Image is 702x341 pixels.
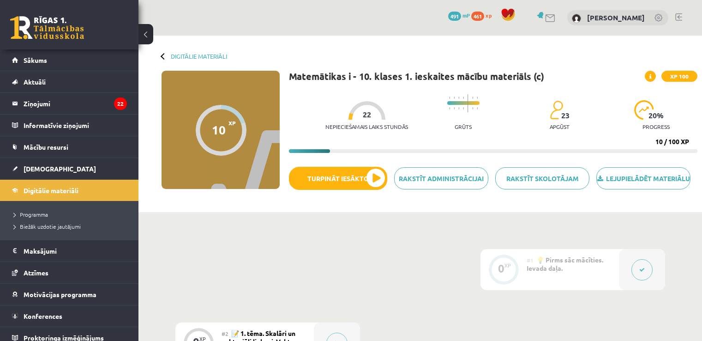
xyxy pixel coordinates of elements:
span: 💡 Pirms sāc mācīties. Ievada daļa. [527,256,603,272]
img: icon-short-line-57e1e144782c952c97e751825c79c345078a6d821885a25fce030b3d8c18986b.svg [449,97,450,99]
span: Programma [14,211,48,218]
div: XP [504,263,511,268]
span: Konferences [24,312,62,320]
span: 20 % [648,111,664,120]
p: progress [642,123,670,130]
img: students-c634bb4e5e11cddfef0936a35e636f08e4e9abd3cc4e673bd6f9a4125e45ecb1.svg [550,100,563,120]
img: icon-short-line-57e1e144782c952c97e751825c79c345078a6d821885a25fce030b3d8c18986b.svg [463,97,464,99]
a: Lejupielādēt materiālu [596,167,690,189]
a: Digitālie materiāli [171,53,227,60]
div: 10 [212,123,226,137]
legend: Informatīvie ziņojumi [24,115,127,136]
a: Rakstīt skolotājam [495,167,589,189]
a: 461 xp [471,12,496,19]
a: Programma [14,210,129,219]
a: Motivācijas programma [12,284,127,305]
a: Sākums [12,49,127,71]
img: icon-long-line-d9ea69661e0d244f92f715978eff75569469978d946b2353a9bb055b3ed8787d.svg [468,94,468,112]
span: 22 [363,110,371,119]
a: Atzīmes [12,262,127,283]
a: Rīgas 1. Tālmācības vidusskola [10,16,84,39]
img: Ņikita Ivanovs [572,14,581,23]
span: XP [228,120,236,126]
a: [DEMOGRAPHIC_DATA] [12,158,127,179]
a: Digitālie materiāli [12,180,127,201]
a: Konferences [12,305,127,327]
legend: Ziņojumi [24,93,127,114]
span: 491 [448,12,461,21]
span: Biežāk uzdotie jautājumi [14,223,81,230]
span: Atzīmes [24,268,48,277]
span: [DEMOGRAPHIC_DATA] [24,164,96,173]
img: icon-short-line-57e1e144782c952c97e751825c79c345078a6d821885a25fce030b3d8c18986b.svg [454,97,455,99]
span: Motivācijas programma [24,290,96,298]
span: mP [462,12,470,19]
i: 22 [114,97,127,110]
img: icon-short-line-57e1e144782c952c97e751825c79c345078a6d821885a25fce030b3d8c18986b.svg [463,107,464,110]
p: apgūst [550,123,570,130]
a: Maksājumi [12,240,127,262]
img: icon-short-line-57e1e144782c952c97e751825c79c345078a6d821885a25fce030b3d8c18986b.svg [472,97,473,99]
a: Rakstīt administrācijai [394,167,488,189]
a: 491 mP [448,12,470,19]
span: XP 100 [661,71,697,82]
span: #2 [222,330,228,337]
a: Mācību resursi [12,136,127,158]
div: 0 [498,264,504,273]
h1: Matemātikas i - 10. klases 1. ieskaites mācību materiāls (c) [289,71,544,82]
span: Digitālie materiāli [24,186,78,195]
a: Aktuāli [12,71,127,92]
span: #1 [527,256,534,264]
img: icon-short-line-57e1e144782c952c97e751825c79c345078a6d821885a25fce030b3d8c18986b.svg [477,97,478,99]
button: Turpināt iesākto [289,167,387,190]
span: Mācību resursi [24,143,68,151]
img: icon-short-line-57e1e144782c952c97e751825c79c345078a6d821885a25fce030b3d8c18986b.svg [477,107,478,110]
span: Sākums [24,56,47,64]
img: icon-short-line-57e1e144782c952c97e751825c79c345078a6d821885a25fce030b3d8c18986b.svg [472,107,473,110]
span: Aktuāli [24,78,46,86]
a: [PERSON_NAME] [587,13,645,22]
img: icon-short-line-57e1e144782c952c97e751825c79c345078a6d821885a25fce030b3d8c18986b.svg [454,107,455,110]
span: 461 [471,12,484,21]
a: Informatīvie ziņojumi [12,115,127,136]
legend: Maksājumi [24,240,127,262]
a: Biežāk uzdotie jautājumi [14,222,129,231]
img: icon-short-line-57e1e144782c952c97e751825c79c345078a6d821885a25fce030b3d8c18986b.svg [449,107,450,110]
span: xp [486,12,492,19]
p: Nepieciešamais laiks stundās [325,123,408,130]
img: icon-progress-161ccf0a02000e728c5f80fcf4c31c7af3da0e1684b2b1d7c360e028c24a22f1.svg [634,100,654,120]
p: Grūts [455,123,472,130]
a: Ziņojumi22 [12,93,127,114]
span: 23 [561,111,570,120]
